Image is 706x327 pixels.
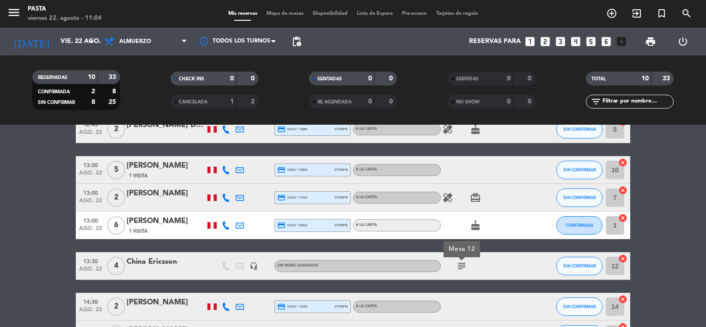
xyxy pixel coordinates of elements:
[277,166,286,174] i: credit_card
[107,216,125,235] span: 6
[528,98,533,105] strong: 0
[109,74,118,80] strong: 33
[38,100,75,105] span: SIN CONFIRMAR
[317,77,342,81] span: SENTADAS
[397,11,432,16] span: Pre-acceso
[442,192,453,203] i: healing
[107,188,125,207] span: 2
[615,36,627,48] i: add_box
[112,88,118,95] strong: 8
[28,14,102,23] div: viernes 22. agosto - 11:04
[107,257,125,275] span: 4
[352,11,397,16] span: Lista de Espera
[606,8,617,19] i: add_circle_outline
[277,221,286,230] i: credit_card
[91,99,95,105] strong: 8
[556,257,603,275] button: SIN CONFIRMAR
[277,264,318,267] span: Sin menú asignado
[563,195,596,200] span: SIN CONFIRMAR
[528,75,533,82] strong: 0
[566,223,593,228] span: CONFIRMADA
[308,11,352,16] span: Disponibilidad
[262,11,308,16] span: Mapa de mesas
[179,77,204,81] span: CHECK INS
[456,260,467,272] i: subject
[556,216,603,235] button: CONFIRMADA
[356,168,377,171] span: A la carta
[641,75,649,82] strong: 10
[79,215,102,225] span: 13:00
[507,98,511,105] strong: 0
[107,161,125,179] span: 5
[563,263,596,268] span: SIN CONFIRMAR
[250,262,258,270] i: headset_mic
[79,255,102,266] span: 13:30
[251,75,256,82] strong: 0
[507,75,511,82] strong: 0
[79,307,102,317] span: ago. 22
[277,221,307,230] span: visa * 8363
[591,77,606,81] span: TOTAL
[127,215,205,227] div: [PERSON_NAME]
[663,75,672,82] strong: 33
[470,124,481,135] i: cake
[119,38,151,45] span: Almuerzo
[556,188,603,207] button: SIN CONFIRMAR
[563,167,596,172] span: SIN CONFIRMAR
[590,96,602,107] i: filter_list
[554,36,566,48] i: looks_3
[449,244,475,254] div: Mesa 12
[469,38,521,45] span: Reservas para
[470,192,481,203] i: card_giftcard
[107,120,125,139] span: 2
[7,31,56,52] i: [DATE]
[91,88,95,95] strong: 2
[335,303,348,309] span: stripe
[79,159,102,170] span: 13:00
[645,36,656,47] span: print
[79,198,102,208] span: ago. 22
[88,74,95,80] strong: 10
[631,8,642,19] i: exit_to_app
[79,266,102,277] span: ago. 22
[356,223,377,227] span: A la carta
[317,100,352,104] span: RE AGENDADA
[618,295,627,304] i: cancel
[618,254,627,263] i: cancel
[389,98,395,105] strong: 0
[556,120,603,139] button: SIN CONFIRMAR
[667,28,699,55] div: LOG OUT
[335,167,348,173] span: stripe
[277,166,307,174] span: visa * 2964
[129,228,147,235] span: 1 Visita
[291,36,302,47] span: pending_actions
[563,127,596,132] span: SIN CONFIRMAR
[127,297,205,309] div: [PERSON_NAME]
[335,126,348,132] span: stripe
[7,6,21,23] button: menu
[335,222,348,228] span: stripe
[618,158,627,167] i: cancel
[38,75,67,80] span: RESERVADAS
[127,160,205,172] div: [PERSON_NAME]
[38,90,70,94] span: CONFIRMADA
[277,125,286,133] i: credit_card
[356,127,377,131] span: A la carta
[618,213,627,223] i: cancel
[86,36,97,47] i: arrow_drop_down
[79,187,102,198] span: 13:00
[179,100,207,104] span: CANCELADA
[539,36,551,48] i: looks_two
[251,98,256,105] strong: 2
[127,119,205,131] div: [PERSON_NAME] De la [PERSON_NAME]
[456,100,480,104] span: NO SHOW
[127,188,205,200] div: [PERSON_NAME]
[7,6,21,19] i: menu
[356,195,377,199] span: A la carta
[470,220,481,231] i: cake
[277,194,286,202] i: credit_card
[389,75,395,82] strong: 0
[79,296,102,307] span: 14:30
[79,129,102,140] span: ago. 22
[277,303,307,311] span: visa * 7226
